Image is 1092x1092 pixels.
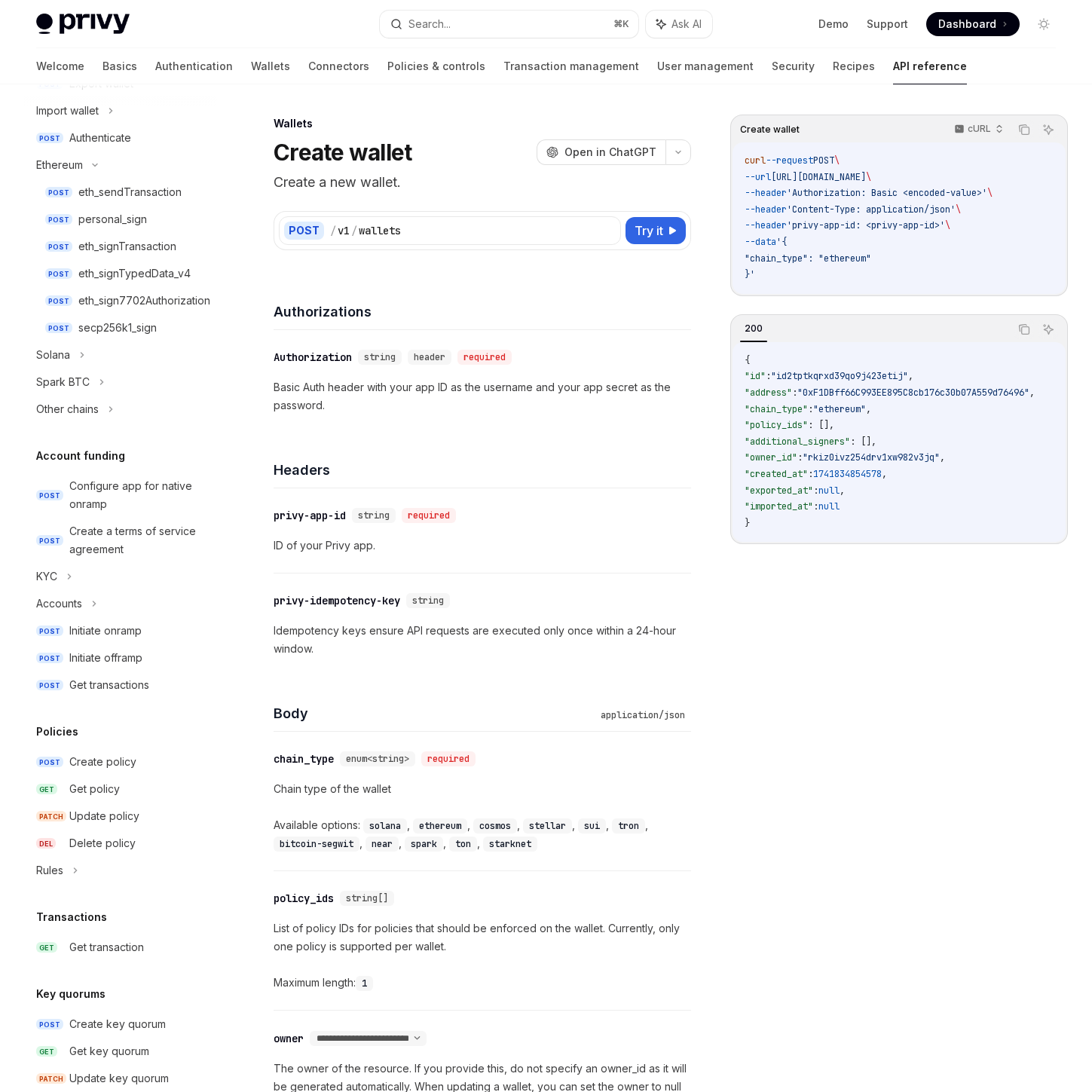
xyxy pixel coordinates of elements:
[840,485,845,497] span: ,
[413,816,473,834] div: ,
[36,1073,66,1084] span: PATCH
[449,834,483,852] div: ,
[36,908,107,926] h5: Transactions
[24,748,217,775] a: POSTCreate policy
[834,154,840,167] span: \
[284,222,324,240] div: POST
[740,124,800,136] span: Create wallet
[449,837,477,852] code: ton
[359,223,401,238] div: wallets
[740,320,767,338] div: 200
[866,403,871,415] span: ,
[274,919,691,956] p: List of policy IDs for policies that should be enforced on the wallet. Currently, only one policy...
[274,622,691,658] p: Idempotency keys ensure API requests are executed only once within a 24-hour window.
[36,723,78,741] h5: Policies
[745,370,766,382] span: "id"
[745,171,771,183] span: --url
[635,222,663,240] span: Try it
[308,48,369,84] a: Connectors
[45,187,72,198] span: POST
[523,816,578,834] div: ,
[251,48,290,84] a: Wallets
[380,11,638,38] button: Search...⌘K
[330,223,336,238] div: /
[274,116,691,131] div: Wallets
[946,117,1010,142] button: cURL
[274,537,691,555] p: ID of your Privy app.
[363,816,413,834] div: ,
[612,818,645,834] code: tron
[78,210,147,228] div: personal_sign
[24,775,217,803] a: GETGet policy
[766,154,813,167] span: --request
[274,350,352,365] div: Authorization
[818,500,840,512] span: null
[36,535,63,546] span: POST
[24,617,217,644] a: POSTInitiate onramp
[24,803,217,830] a: PATCHUpdate policy
[36,838,56,849] span: DEL
[537,139,665,165] button: Open in ChatGPT
[358,509,390,522] span: string
[402,508,456,523] div: required
[36,595,82,613] div: Accounts
[274,139,411,166] h1: Create wallet
[36,653,63,664] span: POST
[274,1031,304,1046] div: owner
[36,680,63,691] span: POST
[274,301,691,322] h4: Authorizations
[24,124,217,151] a: POSTAuthenticate
[36,48,84,84] a: Welcome
[1038,320,1058,339] button: Ask AI
[36,14,130,35] img: light logo
[36,757,63,768] span: POST
[1032,12,1056,36] button: Toggle dark mode
[45,214,72,225] span: POST
[646,11,712,38] button: Ask AI
[363,818,407,834] code: solana
[408,15,451,33] div: Search...
[274,703,595,723] h4: Body
[745,236,776,248] span: --data
[503,48,639,84] a: Transaction management
[36,784,57,795] span: GET
[987,187,993,199] span: \
[908,370,913,382] span: ,
[595,708,691,723] div: application/json
[745,252,871,265] span: "chain_type": "ethereum"
[78,319,157,337] div: secp256k1_sign
[366,837,399,852] code: near
[1029,387,1035,399] span: ,
[787,187,987,199] span: 'Authorization: Basic <encoded-value>'
[797,387,1029,399] span: "0xF1DBff66C993EE895C8cb176c30b07A559d76496"
[412,595,444,607] span: string
[69,1015,166,1033] div: Create key quorum
[771,171,866,183] span: [URL][DOMAIN_NAME]
[882,468,887,480] span: ,
[818,485,840,497] span: null
[69,780,120,798] div: Get policy
[24,206,217,233] a: POSTpersonal_sign
[766,370,771,382] span: :
[413,818,467,834] code: ethereum
[626,217,686,244] button: Try it
[45,323,72,334] span: POST
[346,892,388,904] span: string[]
[69,938,144,956] div: Get transaction
[24,1065,217,1092] a: PATCHUpdate key quorum
[387,48,485,84] a: Policies & controls
[578,818,606,834] code: sui
[745,451,797,463] span: "owner_id"
[24,260,217,287] a: POSTeth_signTypedData_v4
[24,314,217,341] a: POSTsecp256k1_sign
[155,48,233,84] a: Authentication
[36,626,63,637] span: POST
[792,387,797,399] span: :
[24,233,217,260] a: POSTeth_signTransaction
[745,154,766,167] span: curl
[36,861,63,879] div: Rules
[366,834,405,852] div: ,
[613,18,629,30] span: ⌘ K
[24,518,217,563] a: POSTCreate a terms of service agreement
[421,751,476,766] div: required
